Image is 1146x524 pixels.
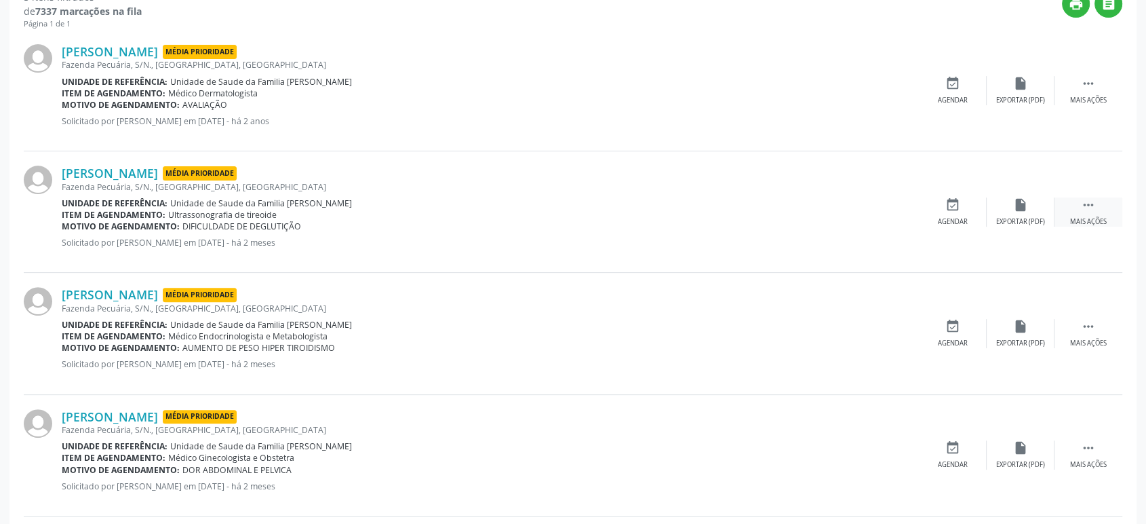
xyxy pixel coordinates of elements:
span: Médico Dermatologista [168,88,258,99]
a: [PERSON_NAME] [62,44,158,59]
span: Média Prioridade [163,166,237,181]
span: DIFICULDADE DE DEGLUTIÇÃO [182,221,301,232]
i: event_available [945,319,960,334]
span: Unidade de Saude da Familia [PERSON_NAME] [170,441,352,452]
a: [PERSON_NAME] [62,409,158,424]
div: Mais ações [1070,339,1107,348]
i:  [1081,319,1096,334]
span: Unidade de Saude da Familia [PERSON_NAME] [170,319,352,331]
div: Fazenda Pecuária, S/N., [GEOGRAPHIC_DATA], [GEOGRAPHIC_DATA] [62,59,919,71]
div: Mais ações [1070,460,1107,470]
b: Unidade de referência: [62,319,167,331]
div: Agendar [938,217,968,227]
div: Agendar [938,460,968,470]
i: event_available [945,76,960,91]
b: Motivo de agendamento: [62,464,180,476]
i: insert_drive_file [1013,319,1028,334]
div: Exportar (PDF) [996,460,1045,470]
span: AVALIAÇÃO [182,99,227,111]
div: Fazenda Pecuária, S/N., [GEOGRAPHIC_DATA], [GEOGRAPHIC_DATA] [62,181,919,193]
img: img [24,409,52,438]
i:  [1081,441,1096,455]
i: insert_drive_file [1013,198,1028,212]
div: Agendar [938,96,968,105]
b: Unidade de referência: [62,441,167,452]
b: Item de agendamento: [62,331,165,342]
span: Unidade de Saude da Familia [PERSON_NAME] [170,76,352,88]
span: DOR ABDOMINAL E PELVICA [182,464,292,476]
p: Solicitado por [PERSON_NAME] em [DATE] - há 2 meses [62,358,919,370]
span: Médico Endocrinologista e Metabologista [168,331,328,342]
b: Unidade de referência: [62,198,167,209]
img: img [24,287,52,316]
i:  [1081,76,1096,91]
b: Unidade de referência: [62,76,167,88]
div: Página 1 de 1 [24,18,142,30]
span: Média Prioridade [163,288,237,302]
b: Item de agendamento: [62,452,165,464]
span: Média Prioridade [163,45,237,59]
div: Fazenda Pecuária, S/N., [GEOGRAPHIC_DATA], [GEOGRAPHIC_DATA] [62,424,919,436]
img: img [24,166,52,194]
p: Solicitado por [PERSON_NAME] em [DATE] - há 2 meses [62,237,919,248]
span: Médico Ginecologista e Obstetra [168,452,294,464]
b: Item de agendamento: [62,88,165,99]
span: AUMENTO DE PESO HIPER TIROIDISMO [182,342,335,354]
b: Motivo de agendamento: [62,99,180,111]
b: Motivo de agendamento: [62,342,180,354]
div: Mais ações [1070,217,1107,227]
span: Unidade de Saude da Familia [PERSON_NAME] [170,198,352,209]
div: Mais ações [1070,96,1107,105]
b: Item de agendamento: [62,209,165,221]
i: insert_drive_file [1013,76,1028,91]
i: insert_drive_file [1013,441,1028,455]
div: Agendar [938,339,968,348]
p: Solicitado por [PERSON_NAME] em [DATE] - há 2 anos [62,115,919,127]
div: Exportar (PDF) [996,217,1045,227]
img: img [24,44,52,73]
div: Fazenda Pecuária, S/N., [GEOGRAPHIC_DATA], [GEOGRAPHIC_DATA] [62,303,919,314]
b: Motivo de agendamento: [62,221,180,232]
p: Solicitado por [PERSON_NAME] em [DATE] - há 2 meses [62,481,919,492]
a: [PERSON_NAME] [62,166,158,181]
i:  [1081,198,1096,212]
strong: 7337 marcações na fila [35,5,142,18]
i: event_available [945,198,960,212]
div: Exportar (PDF) [996,96,1045,105]
div: Exportar (PDF) [996,339,1045,348]
a: [PERSON_NAME] [62,287,158,302]
span: Média Prioridade [163,410,237,424]
div: de [24,4,142,18]
span: Ultrassonografia de tireoide [168,209,277,221]
i: event_available [945,441,960,455]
